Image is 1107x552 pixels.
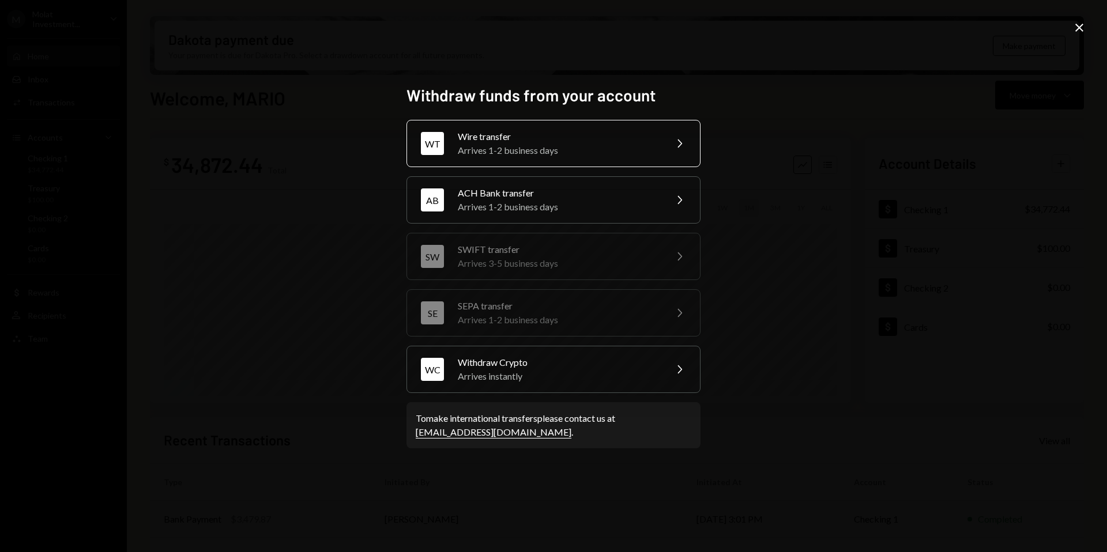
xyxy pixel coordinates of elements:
[458,313,658,327] div: Arrives 1-2 business days
[421,132,444,155] div: WT
[421,301,444,324] div: SE
[458,256,658,270] div: Arrives 3-5 business days
[406,289,701,337] button: SESEPA transferArrives 1-2 business days
[421,188,444,211] div: AB
[416,426,571,438] a: [EMAIL_ADDRESS][DOMAIN_NAME]
[421,358,444,381] div: WC
[458,143,658,157] div: Arrives 1-2 business days
[406,346,701,393] button: WCWithdraw CryptoArrives instantly
[421,245,444,268] div: SW
[406,176,701,224] button: ABACH Bank transferArrives 1-2 business days
[458,200,658,214] div: Arrives 1-2 business days
[458,356,658,369] div: Withdraw Crypto
[406,84,701,107] h2: Withdraw funds from your account
[406,233,701,280] button: SWSWIFT transferArrives 3-5 business days
[458,299,658,313] div: SEPA transfer
[458,186,658,200] div: ACH Bank transfer
[416,411,691,439] div: To make international transfers please contact us at .
[458,243,658,256] div: SWIFT transfer
[406,120,701,167] button: WTWire transferArrives 1-2 business days
[458,369,658,383] div: Arrives instantly
[458,130,658,143] div: Wire transfer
